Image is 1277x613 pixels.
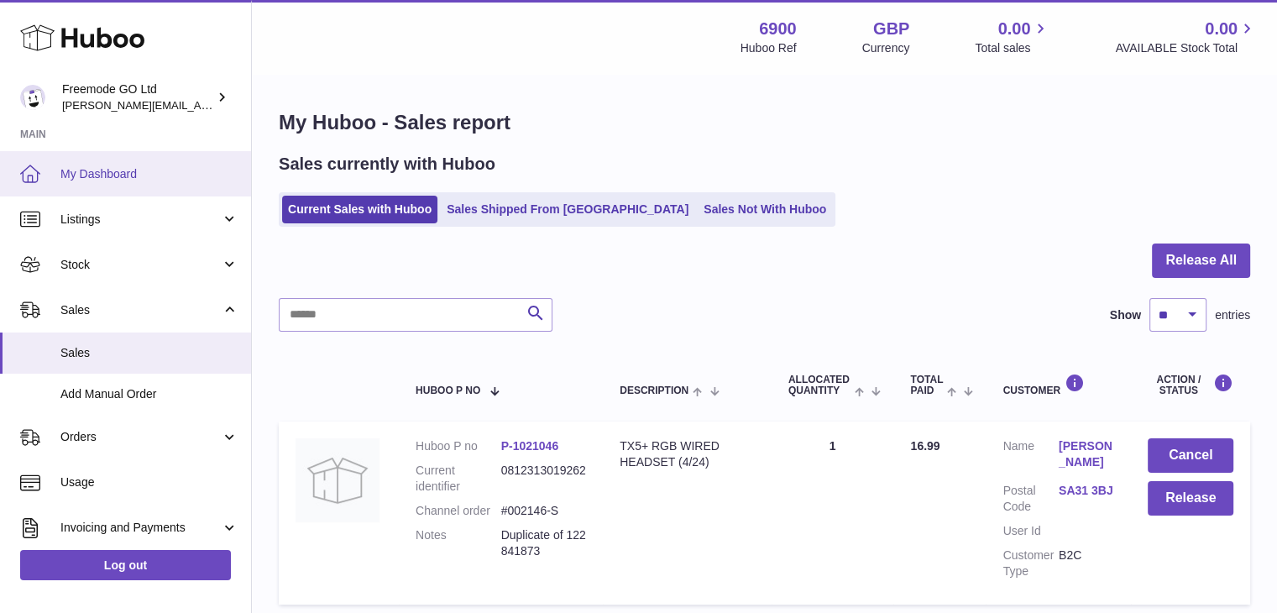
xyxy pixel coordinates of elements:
dt: Notes [416,527,501,559]
img: lenka.smikniarova@gioteck.com [20,85,45,110]
dt: Current identifier [416,463,501,495]
dt: User Id [1002,523,1058,539]
a: 0.00 AVAILABLE Stock Total [1115,18,1257,56]
div: Currency [862,40,910,56]
a: P-1021046 [501,439,559,453]
span: 0.00 [1205,18,1238,40]
img: no-photo.jpg [296,438,379,522]
strong: 6900 [759,18,797,40]
h1: My Huboo - Sales report [279,109,1250,136]
span: Orders [60,429,221,445]
dd: B2C [1059,548,1114,579]
dt: Channel order [416,503,501,519]
span: Sales [60,302,221,318]
span: entries [1215,307,1250,323]
span: ALLOCATED Quantity [788,375,850,396]
strong: GBP [873,18,909,40]
span: Total paid [910,375,943,396]
span: Add Manual Order [60,386,238,402]
button: Release All [1152,244,1250,278]
div: Action / Status [1148,374,1233,396]
span: Usage [60,474,238,490]
span: Invoicing and Payments [60,520,221,536]
span: 16.99 [910,439,939,453]
a: Sales Shipped From [GEOGRAPHIC_DATA] [441,196,694,223]
span: [PERSON_NAME][EMAIL_ADDRESS][DOMAIN_NAME] [62,98,337,112]
dt: Customer Type [1002,548,1058,579]
span: Sales [60,345,238,361]
h2: Sales currently with Huboo [279,153,495,176]
span: AVAILABLE Stock Total [1115,40,1257,56]
label: Show [1110,307,1141,323]
span: Listings [60,212,221,228]
div: Huboo Ref [741,40,797,56]
span: My Dashboard [60,166,238,182]
span: Total sales [975,40,1049,56]
div: Customer [1002,374,1114,396]
a: Current Sales with Huboo [282,196,437,223]
a: Sales Not With Huboo [698,196,832,223]
span: Huboo P no [416,385,480,396]
dt: Postal Code [1002,483,1058,515]
span: 0.00 [998,18,1031,40]
a: SA31 3BJ [1059,483,1114,499]
dd: #002146-S [501,503,587,519]
dt: Name [1002,438,1058,474]
button: Release [1148,481,1233,516]
div: TX5+ RGB WIRED HEADSET (4/24) [620,438,755,470]
a: Log out [20,550,231,580]
p: Duplicate of 122841873 [501,527,587,559]
dt: Huboo P no [416,438,501,454]
span: Stock [60,257,221,273]
span: Description [620,385,688,396]
button: Cancel [1148,438,1233,473]
td: 1 [772,422,894,604]
a: 0.00 Total sales [975,18,1049,56]
a: [PERSON_NAME] [1059,438,1114,470]
div: Freemode GO Ltd [62,81,213,113]
dd: 0812313019262 [501,463,587,495]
